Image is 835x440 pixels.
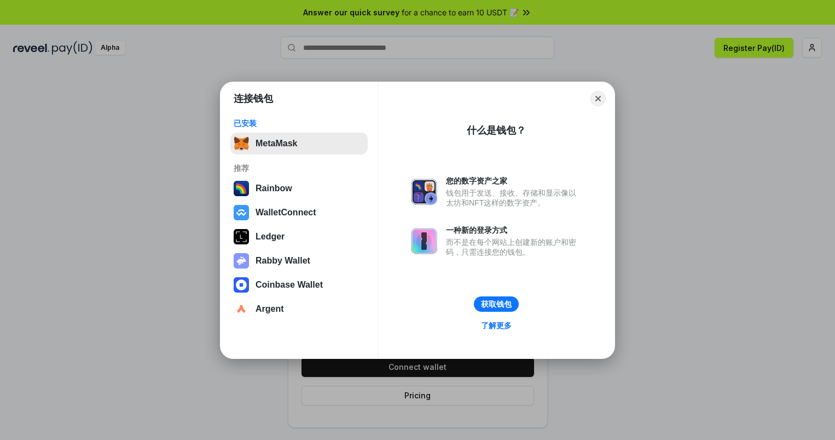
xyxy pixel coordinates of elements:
div: MetaMask [256,139,297,148]
h1: 连接钱包 [234,92,273,105]
div: WalletConnect [256,208,316,218]
button: Ledger [230,226,368,248]
img: svg+xml,%3Csvg%20xmlns%3D%22http%3A%2F%2Fwww.w3.org%2F2000%2Fsvg%22%20fill%3D%22none%22%20viewBox... [411,228,437,254]
img: svg+xml,%3Csvg%20width%3D%2228%22%20height%3D%2228%22%20viewBox%3D%220%200%2028%2028%22%20fill%3D... [234,205,249,220]
div: Rainbow [256,184,292,193]
img: svg+xml,%3Csvg%20width%3D%22120%22%20height%3D%22120%22%20viewBox%3D%220%200%20120%20120%22%20fil... [234,181,249,196]
div: Rabby Wallet [256,256,310,266]
div: 已安装 [234,118,364,128]
button: 获取钱包 [474,296,519,312]
button: Coinbase Wallet [230,274,368,296]
button: Rainbow [230,178,368,199]
img: svg+xml,%3Csvg%20fill%3D%22none%22%20height%3D%2233%22%20viewBox%3D%220%200%2035%2033%22%20width%... [234,136,249,151]
div: 获取钱包 [481,299,512,309]
div: 钱包用于发送、接收、存储和显示像以太坊和NFT这样的数字资产。 [446,188,582,208]
img: svg+xml,%3Csvg%20width%3D%2228%22%20height%3D%2228%22%20viewBox%3D%220%200%2028%2028%22%20fill%3D... [234,277,249,293]
button: Close [590,91,606,106]
img: svg+xml,%3Csvg%20xmlns%3D%22http%3A%2F%2Fwww.w3.org%2F2000%2Fsvg%22%20fill%3D%22none%22%20viewBox... [234,253,249,268]
a: 了解更多 [474,318,518,333]
div: 推荐 [234,163,364,173]
img: svg+xml,%3Csvg%20xmlns%3D%22http%3A%2F%2Fwww.w3.org%2F2000%2Fsvg%22%20fill%3D%22none%22%20viewBox... [411,179,437,205]
div: Coinbase Wallet [256,280,323,290]
div: 而不是在每个网站上创建新的账户和密码，只需连接您的钱包。 [446,237,582,257]
img: svg+xml,%3Csvg%20xmlns%3D%22http%3A%2F%2Fwww.w3.org%2F2000%2Fsvg%22%20width%3D%2228%22%20height%3... [234,229,249,244]
button: WalletConnect [230,202,368,224]
img: svg+xml,%3Csvg%20width%3D%2228%22%20height%3D%2228%22%20viewBox%3D%220%200%2028%2028%22%20fill%3D... [234,301,249,317]
div: 什么是钱包？ [467,124,526,137]
div: 您的数字资产之家 [446,176,582,186]
button: Argent [230,298,368,320]
div: 一种新的登录方式 [446,225,582,235]
div: Ledger [256,232,285,242]
div: Argent [256,304,284,314]
button: MetaMask [230,133,368,155]
div: 了解更多 [481,321,512,330]
button: Rabby Wallet [230,250,368,272]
